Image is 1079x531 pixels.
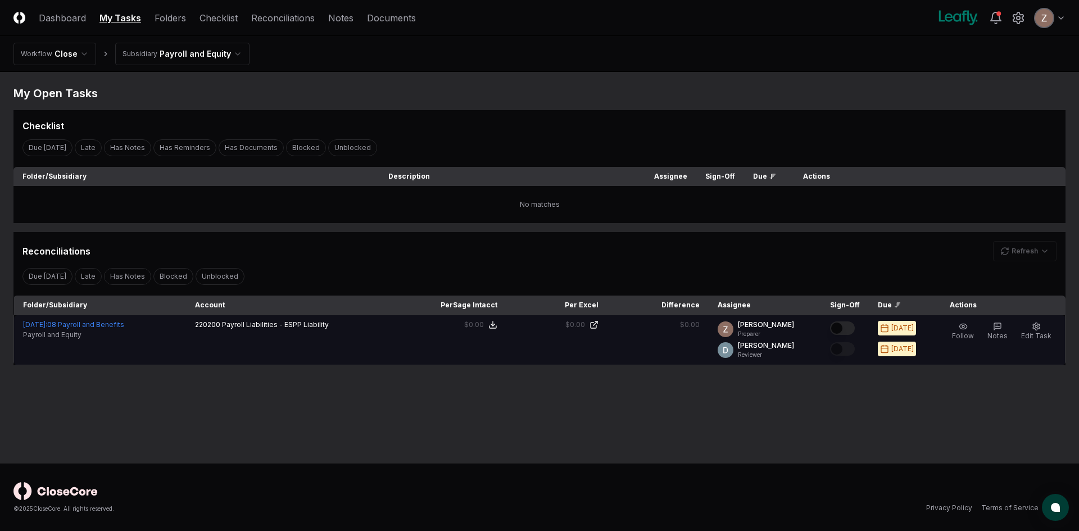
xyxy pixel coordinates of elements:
button: Due Today [22,139,72,156]
button: Blocked [153,268,193,285]
a: $0.00 [515,320,599,330]
img: ACg8ocLeIi4Jlns6Fsr4lO0wQ1XJrFQvF4yUjbLrd1AsCAOmrfa1KQ=s96-c [718,342,733,358]
img: Leafly logo [936,9,980,27]
a: Checklist [200,11,238,25]
button: Edit Task [1019,320,1054,343]
span: Payroll Liabilities - ESPP Liability [222,320,329,329]
div: Subsidiary [123,49,157,59]
img: ACg8ocKnDsamp5-SE65NkOhq35AnOBarAXdzXQ03o9g231ijNgHgyA=s96-c [1035,9,1053,27]
th: Difference [607,296,709,315]
a: Reconciliations [251,11,315,25]
p: [PERSON_NAME] [738,341,794,351]
button: atlas-launcher [1042,494,1069,521]
th: Assignee [645,167,696,186]
img: Logo [13,12,25,24]
img: logo [13,482,98,500]
button: Follow [950,320,976,343]
a: Folders [155,11,186,25]
th: Sign-Off [821,296,869,315]
p: Reviewer [738,351,794,359]
a: Notes [328,11,353,25]
button: $0.00 [464,320,497,330]
div: [DATE] [891,344,914,354]
th: Description [379,167,645,186]
div: Workflow [21,49,52,59]
button: Has Reminders [153,139,216,156]
p: Preparer [738,330,794,338]
div: Reconciliations [22,244,90,258]
div: Due [878,300,923,310]
span: 220200 [195,320,220,329]
div: My Open Tasks [13,85,1066,101]
button: Late [75,268,102,285]
th: Sign-Off [696,167,744,186]
div: Checklist [22,119,64,133]
a: Documents [367,11,416,25]
span: Follow [952,332,974,340]
th: Per Excel [506,296,607,315]
img: ACg8ocKnDsamp5-SE65NkOhq35AnOBarAXdzXQ03o9g231ijNgHgyA=s96-c [718,321,733,337]
div: Actions [794,171,1057,181]
button: Notes [985,320,1010,343]
a: My Tasks [99,11,141,25]
button: Has Documents [219,139,284,156]
div: Due [753,171,776,181]
div: © 2025 CloseCore. All rights reserved. [13,505,539,513]
button: Has Notes [104,139,151,156]
p: [PERSON_NAME] [738,320,794,330]
div: $0.00 [565,320,585,330]
th: Per Sage Intacct [405,296,506,315]
div: [DATE] [891,323,914,333]
div: Account [195,300,396,310]
div: $0.00 [464,320,484,330]
div: Actions [941,300,1057,310]
button: Unblocked [196,268,244,285]
span: [DATE] : [23,320,47,329]
button: Mark complete [830,342,855,356]
a: Dashboard [39,11,86,25]
a: [DATE]:08 Payroll and Benefits [23,320,124,329]
button: Due Today [22,268,72,285]
a: Privacy Policy [926,503,972,513]
button: Has Notes [104,268,151,285]
nav: breadcrumb [13,43,250,65]
button: Blocked [286,139,326,156]
span: Payroll and Equity [23,330,81,340]
button: Unblocked [328,139,377,156]
div: $0.00 [680,320,700,330]
span: Edit Task [1021,332,1051,340]
th: Assignee [709,296,821,315]
a: Terms of Service [981,503,1039,513]
th: Folder/Subsidiary [13,167,379,186]
td: No matches [13,186,1066,223]
th: Folder/Subsidiary [14,296,187,315]
button: Mark complete [830,321,855,335]
button: Late [75,139,102,156]
span: Notes [987,332,1008,340]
